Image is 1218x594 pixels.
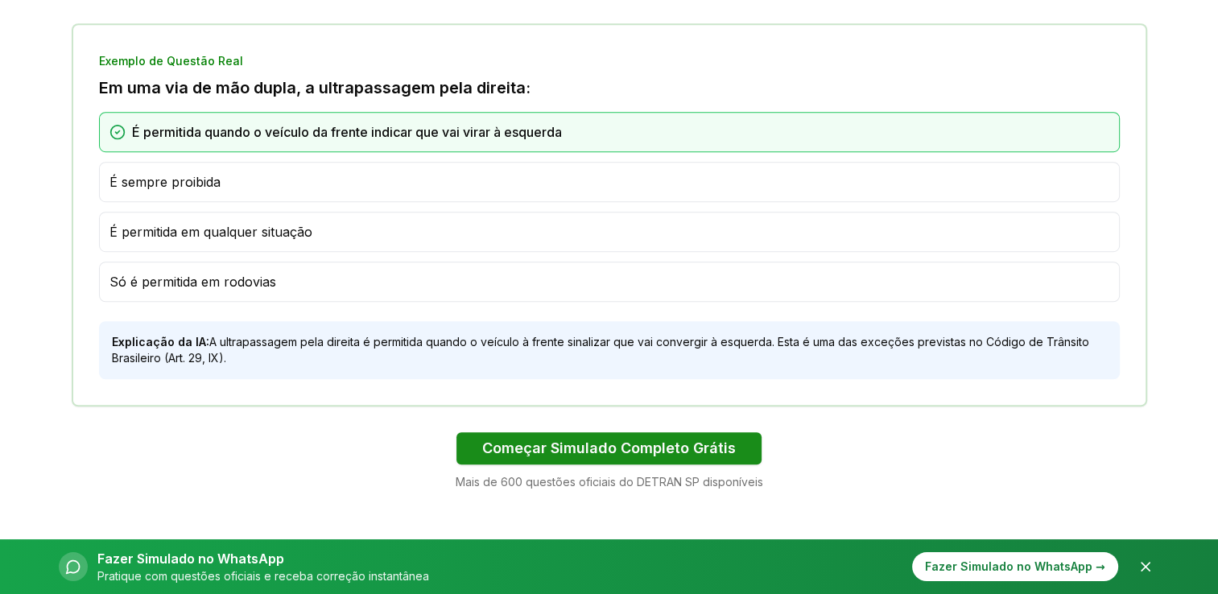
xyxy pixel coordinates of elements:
[912,552,1118,581] div: Fazer Simulado no WhatsApp →
[456,440,762,456] a: Começar Simulado Completo Grátis
[1131,552,1160,581] button: Fechar
[109,172,221,192] span: É sempre proibida
[99,54,243,68] span: Exemplo de Questão Real
[59,549,1118,584] button: Fazer Simulado no WhatsAppPratique com questões oficiais e receba correção instantâneaFazer Simul...
[132,122,562,142] span: É permitida quando o veículo da frente indicar que vai virar à esquerda
[109,272,276,291] span: Só é permitida em rodovias
[456,432,762,464] button: Começar Simulado Completo Grátis
[72,474,1147,490] p: Mais de 600 questões oficiais do DETRAN SP disponíveis
[112,334,1107,366] p: A ultrapassagem pela direita é permitida quando o veículo à frente sinalizar que vai convergir à ...
[97,568,429,584] p: Pratique com questões oficiais e receba correção instantânea
[99,76,1120,99] h3: Em uma via de mão dupla, a ultrapassagem pela direita:
[97,549,429,568] p: Fazer Simulado no WhatsApp
[109,222,312,241] span: É permitida em qualquer situação
[112,335,209,349] span: Explicação da IA:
